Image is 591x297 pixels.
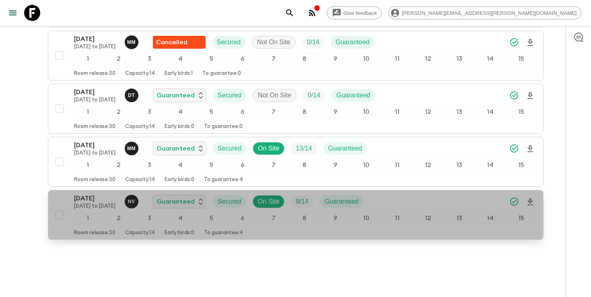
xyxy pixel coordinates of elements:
div: 1 [74,213,102,223]
p: Early birds: 1 [165,70,193,77]
p: M M [127,145,136,152]
div: Trip Fill [291,142,317,155]
button: menu [5,5,21,21]
p: Guaranteed [336,91,371,100]
p: Room release: 30 [74,177,115,183]
p: Early birds: 0 [165,230,194,236]
p: Secured [218,91,242,100]
div: 14 [476,160,504,170]
p: [DATE] [74,87,118,97]
p: Secured [217,37,241,47]
div: 11 [383,213,411,223]
p: 13 / 14 [296,144,312,153]
div: 12 [414,54,442,64]
span: Maddy Moore [125,38,140,44]
div: 7 [259,107,287,117]
p: On Site [258,197,279,206]
p: Room release: 30 [74,230,115,236]
div: 8 [290,54,318,64]
p: To guarantee: 0 [202,70,241,77]
svg: Download Onboarding [525,38,535,47]
div: 13 [445,54,473,64]
p: On Site [258,144,279,153]
div: 3 [136,107,163,117]
svg: Download Onboarding [525,197,535,207]
span: [PERSON_NAME][EMAIL_ADDRESS][PERSON_NAME][DOMAIN_NAME] [397,10,581,16]
div: 14 [476,213,504,223]
button: MM [125,142,140,155]
span: Devlin TikiTiki [125,91,140,97]
div: 4 [167,107,194,117]
p: D T [128,92,135,99]
p: Secured [218,197,242,206]
p: Not On Site [257,37,290,47]
div: 8 [290,160,318,170]
p: Guaranteed [157,91,195,100]
div: 15 [507,54,535,64]
p: To guarantee: 4 [204,230,243,236]
p: [DATE] to [DATE] [74,44,118,50]
span: Give feedback [339,10,381,16]
button: search adventures [282,5,298,21]
div: 3 [136,213,163,223]
p: [DATE] to [DATE] [74,203,118,210]
div: Trip Fill [291,195,313,208]
svg: Synced Successfully [509,37,519,47]
div: 9 [321,107,349,117]
div: 7 [259,213,287,223]
p: Guaranteed [336,37,370,47]
div: 3 [136,160,163,170]
div: Flash Pack cancellation [153,36,206,49]
div: Secured [213,89,247,102]
p: Secured [218,144,242,153]
p: 9 / 14 [296,197,308,206]
div: 13 [445,213,473,223]
div: Secured [213,142,247,155]
button: MM [125,35,140,49]
div: 4 [167,213,194,223]
div: 8 [290,213,318,223]
div: 12 [414,160,442,170]
div: 6 [229,54,256,64]
p: Not On Site [258,91,291,100]
div: 14 [476,107,504,117]
div: 5 [198,54,225,64]
p: [DATE] to [DATE] [74,150,118,157]
svg: Download Onboarding [525,91,535,101]
div: 2 [105,107,132,117]
div: 3 [136,54,163,64]
div: 5 [198,107,225,117]
p: [DATE] [74,194,118,203]
div: 10 [352,107,380,117]
p: M M [127,39,136,45]
div: 13 [445,160,473,170]
div: 11 [383,54,411,64]
div: 10 [352,54,380,64]
p: 0 / 14 [307,37,319,47]
p: Capacity: 14 [125,230,155,236]
div: 9 [321,54,349,64]
div: 13 [445,107,473,117]
p: Room release: 30 [74,70,115,77]
button: [DATE][DATE] to [DATE]Noeline van den BergGuaranteedSecuredOn SiteTrip FillGuaranteed123456789101... [48,190,544,240]
div: 5 [198,160,225,170]
p: Guaranteed [157,144,195,153]
div: 4 [167,54,194,64]
a: Give feedback [327,6,382,19]
svg: Synced Successfully [509,144,519,153]
div: 14 [476,54,504,64]
button: [DATE][DATE] to [DATE]Maddy MooreGuaranteedSecuredOn SiteTrip FillGuaranteed123456789101112131415... [48,137,544,187]
div: Not On Site [252,36,296,49]
div: 1 [74,160,102,170]
p: To guarantee: 0 [204,124,243,130]
div: 2 [105,54,132,64]
div: On Site [253,195,284,208]
p: N v [128,198,135,205]
div: 10 [352,160,380,170]
div: Trip Fill [303,89,325,102]
div: 11 [383,107,411,117]
p: Cancelled [156,37,187,47]
p: To guarantee: 4 [204,177,243,183]
p: Guaranteed [325,197,359,206]
div: 9 [321,213,349,223]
